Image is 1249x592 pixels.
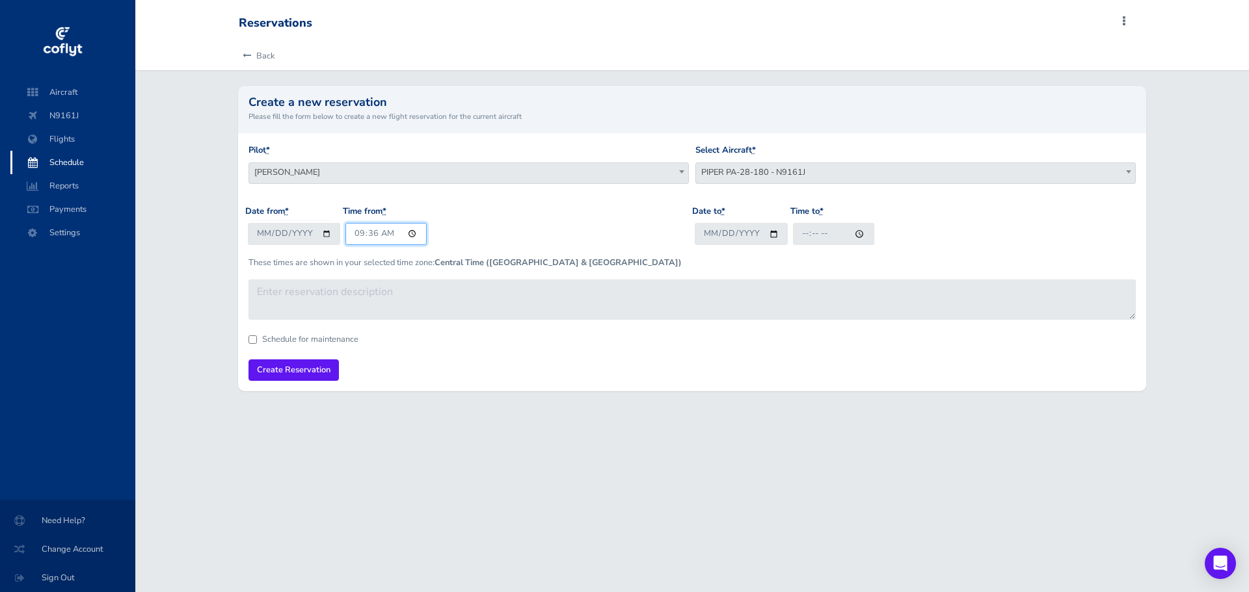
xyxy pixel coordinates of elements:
span: Schedule [23,151,122,174]
span: Aircraft [23,81,122,104]
abbr: required [383,205,386,217]
span: Settings [23,221,122,244]
a: Back [239,42,275,70]
abbr: required [285,205,289,217]
small: Please fill the form below to create a new flight reservation for the current aircraft [248,110,1136,122]
div: Open Intercom Messenger [1205,548,1236,579]
abbr: required [266,144,270,156]
div: Reservations [239,16,312,31]
abbr: required [752,144,756,156]
label: Schedule for maintenance [262,335,358,344]
img: coflyt logo [41,23,84,62]
span: PIPER PA-28-180 - N9161J [696,163,1135,181]
label: Time to [790,205,824,218]
span: Flights [23,127,122,151]
label: Select Aircraft [695,144,756,157]
h2: Create a new reservation [248,96,1136,108]
label: Time from [343,205,386,218]
label: Date from [245,205,289,218]
span: Payments [23,198,122,221]
span: Sign Out [16,566,120,589]
span: N9161J [23,104,122,127]
label: Pilot [248,144,270,157]
abbr: required [820,205,824,217]
span: Travis Meyer [248,162,689,184]
p: These times are shown in your selected time zone: [248,256,1136,269]
span: PIPER PA-28-180 - N9161J [695,162,1136,184]
input: Create Reservation [248,359,339,381]
label: Date to [692,205,725,218]
span: Need Help? [16,509,120,532]
span: Reports [23,174,122,198]
span: Travis Meyer [249,163,688,181]
span: Change Account [16,537,120,561]
abbr: required [721,205,725,217]
b: Central Time ([GEOGRAPHIC_DATA] & [GEOGRAPHIC_DATA]) [435,257,682,268]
